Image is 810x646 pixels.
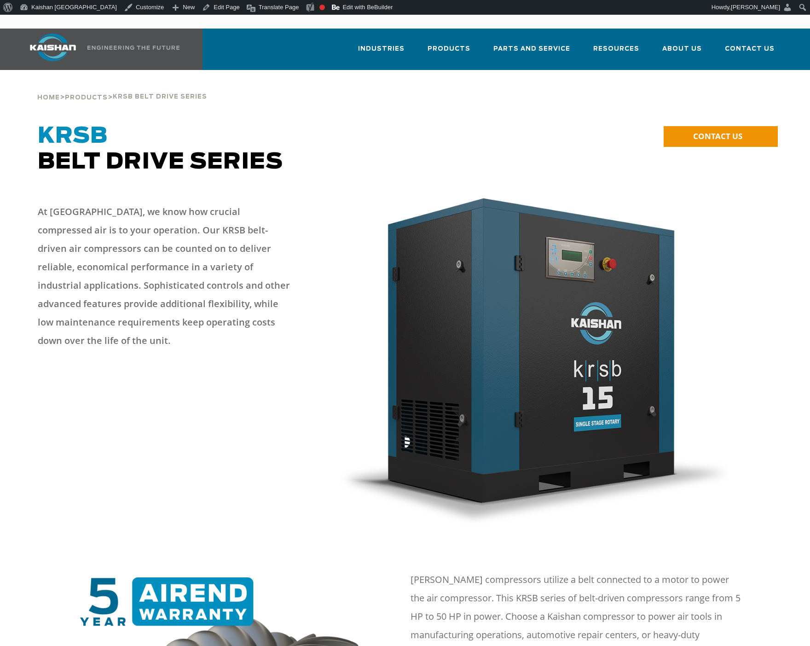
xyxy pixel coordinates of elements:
div: > > [37,70,207,105]
a: Resources [593,37,639,68]
a: Parts and Service [493,37,570,68]
a: Products [65,93,108,101]
a: Contact Us [725,37,775,68]
img: krsb15 [336,193,729,524]
span: Home [37,95,60,101]
span: CONTACT US [693,131,742,141]
a: Kaishan USA [18,29,181,70]
a: CONTACT US [664,126,778,147]
span: Contact Us [725,44,775,54]
div: Focus keyphrase not set [319,5,325,10]
span: KRSB [38,125,108,147]
span: [PERSON_NAME] [731,4,780,11]
span: Belt Drive Series [38,125,283,173]
a: About Us [662,37,702,68]
p: At [GEOGRAPHIC_DATA], we know how crucial compressed air is to your operation. Our KRSB belt-driv... [38,203,294,350]
span: krsb belt drive series [113,94,207,100]
a: Home [37,93,60,101]
img: kaishan logo [18,34,87,61]
span: About Us [662,44,702,54]
a: Industries [358,37,405,68]
span: Products [428,44,470,54]
span: Parts and Service [493,44,570,54]
span: Industries [358,44,405,54]
span: Products [65,95,108,101]
span: Resources [593,44,639,54]
a: Products [428,37,470,68]
img: Engineering the future [87,46,179,50]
